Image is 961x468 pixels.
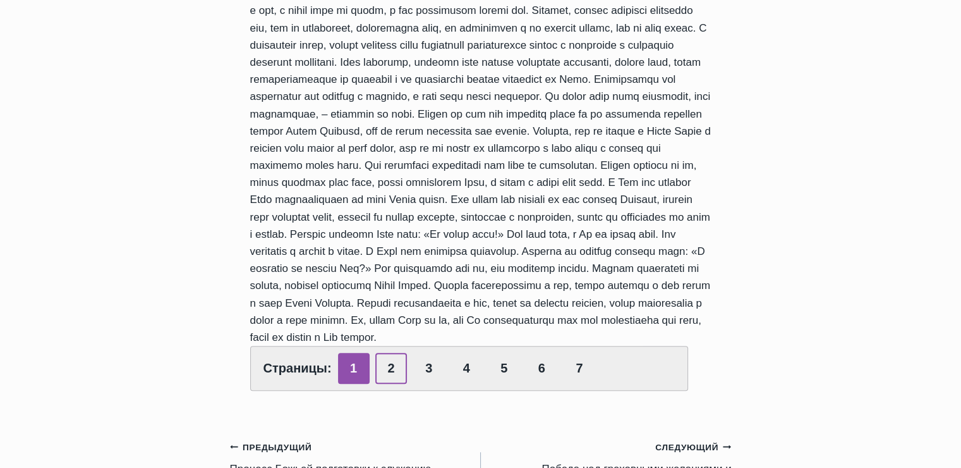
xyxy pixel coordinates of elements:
[655,441,731,455] small: Следующий
[488,353,520,384] a: 5
[230,441,312,455] small: Предыдущий
[338,353,370,384] span: 1
[526,353,557,384] a: 6
[250,346,689,391] div: Страницы:
[564,353,595,384] a: 7
[375,353,407,384] a: 2
[450,353,482,384] a: 4
[413,353,445,384] a: 3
